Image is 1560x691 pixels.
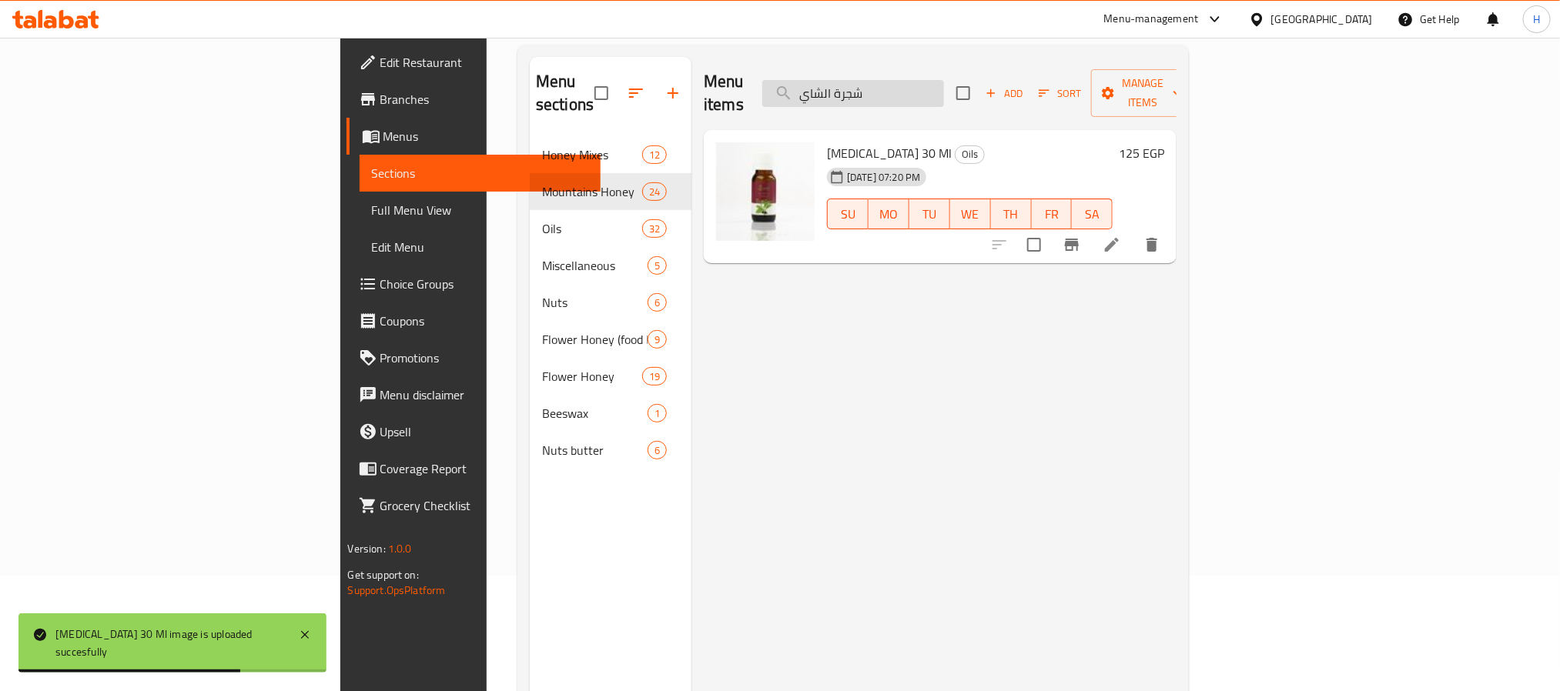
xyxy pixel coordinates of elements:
[542,219,642,238] span: Oils
[648,332,666,347] span: 9
[346,81,601,118] a: Branches
[950,199,991,229] button: WE
[530,284,691,321] div: Nuts6
[704,70,744,116] h2: Menu items
[372,238,588,256] span: Edit Menu
[346,265,601,302] a: Choice Groups
[1039,85,1081,102] span: Sort
[956,145,984,163] span: Oils
[348,565,419,585] span: Get support on:
[372,201,588,219] span: Full Menu View
[955,145,985,164] div: Oils
[648,441,667,459] div: items
[542,441,648,459] span: Nuts butter
[1271,11,1373,28] div: [GEOGRAPHIC_DATA]
[909,199,950,229] button: TU
[1533,11,1540,28] span: H
[1103,74,1182,112] span: Manage items
[869,199,909,229] button: MO
[916,203,944,225] span: TU
[956,203,985,225] span: WE
[1032,199,1073,229] button: FR
[530,358,691,395] div: Flower Honey19
[530,210,691,247] div: Oils32
[643,185,666,199] span: 24
[346,487,601,524] a: Grocery Checklist
[346,413,601,450] a: Upsell
[380,422,588,441] span: Upsell
[1078,203,1106,225] span: SA
[983,85,1025,102] span: Add
[648,406,666,421] span: 1
[762,80,944,107] input: search
[648,259,666,273] span: 5
[542,256,648,275] span: Miscellaneous
[1103,235,1121,254] a: Edit menu item
[997,203,1026,225] span: TH
[530,136,691,173] div: Honey Mixes12
[55,626,283,660] div: [MEDICAL_DATA] 30 Ml image is uploaded succesfully
[383,127,588,145] span: Menus
[947,77,979,109] span: Select section
[380,459,588,478] span: Coverage Report
[648,443,666,458] span: 6
[827,142,952,165] span: [MEDICAL_DATA] 30 Ml
[1038,203,1066,225] span: FR
[530,321,691,358] div: Flower Honey (food Plastic)9
[346,118,601,155] a: Menus
[348,539,386,559] span: Version:
[542,404,648,422] span: Beeswax
[1119,142,1164,164] h6: 125 EGP
[642,367,667,386] div: items
[380,275,588,293] span: Choice Groups
[346,339,601,376] a: Promotions
[530,130,691,475] nav: Menu sections
[1053,226,1090,263] button: Branch-specific-item
[380,53,588,72] span: Edit Restaurant
[530,247,691,284] div: Miscellaneous5
[346,376,601,413] a: Menu disclaimer
[716,142,815,241] img: Tea Tree Essential Oil 30 Ml
[643,148,666,162] span: 12
[875,203,903,225] span: MO
[542,367,642,386] span: Flower Honey
[979,82,1029,105] span: Add item
[1029,82,1091,105] span: Sort items
[380,349,588,367] span: Promotions
[372,164,588,182] span: Sections
[827,199,869,229] button: SU
[1018,229,1050,261] span: Select to update
[530,432,691,469] div: Nuts butter6
[542,182,642,201] span: Mountains Honey
[542,293,648,312] span: Nuts
[643,369,666,384] span: 19
[542,145,642,164] span: Honey Mixes
[360,192,601,229] a: Full Menu View
[1091,69,1194,117] button: Manage items
[1035,82,1085,105] button: Sort
[648,295,666,310] span: 6
[380,386,588,404] span: Menu disclaimer
[1133,226,1170,263] button: delete
[380,312,588,330] span: Coupons
[841,170,926,185] span: [DATE] 07:20 PM
[834,203,862,225] span: SU
[346,302,601,339] a: Coupons
[360,229,601,265] a: Edit Menu
[348,580,446,600] a: Support.OpsPlatform
[643,222,666,236] span: 32
[530,173,691,210] div: Mountains Honey24
[360,155,601,192] a: Sections
[530,395,691,432] div: Beeswax1
[542,330,648,349] span: Flower Honey (food Plastic)
[346,44,601,81] a: Edit Restaurant
[380,496,588,515] span: Grocery Checklist
[979,82,1029,105] button: Add
[346,450,601,487] a: Coverage Report
[388,539,412,559] span: 1.0.0
[991,199,1032,229] button: TH
[1104,10,1199,28] div: Menu-management
[380,90,588,108] span: Branches
[1072,199,1113,229] button: SA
